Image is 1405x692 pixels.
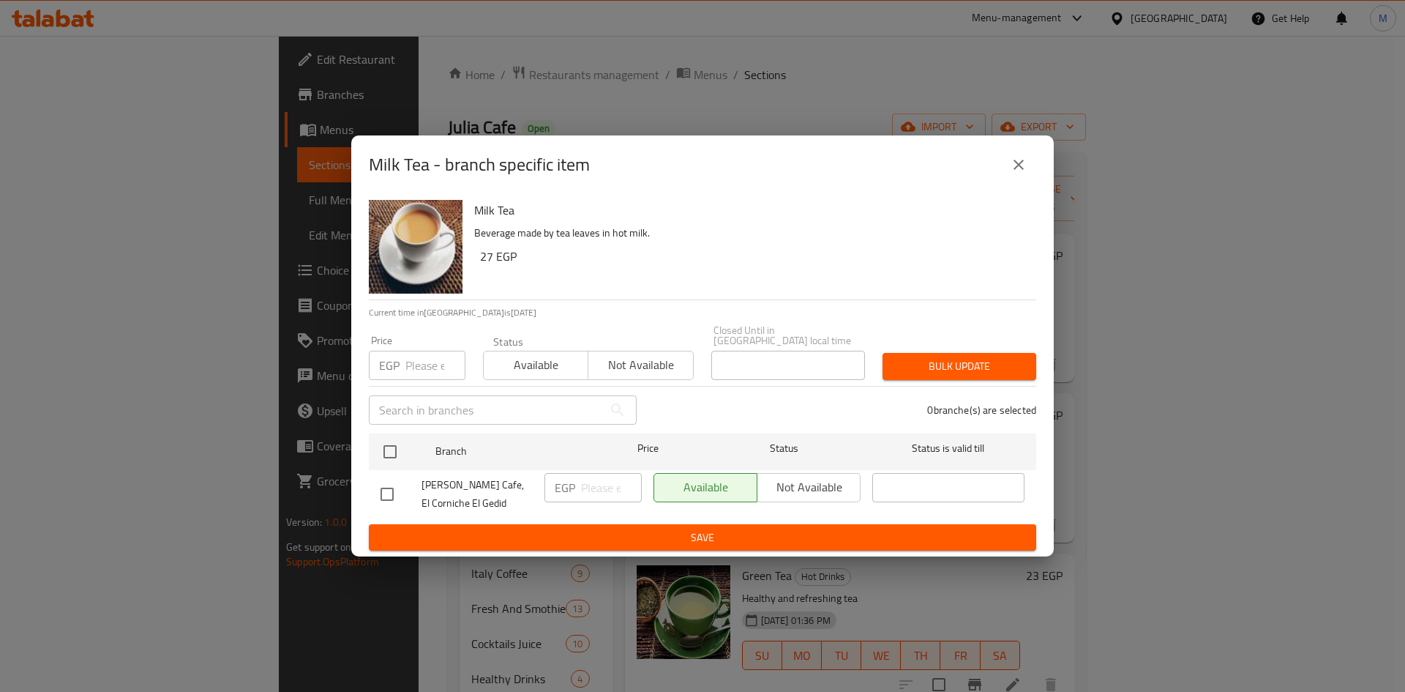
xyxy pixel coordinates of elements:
[369,306,1036,319] p: Current time in [GEOGRAPHIC_DATA] is [DATE]
[872,439,1024,458] span: Status is valid till
[581,473,642,502] input: Please enter price
[883,353,1036,380] button: Bulk update
[369,200,462,294] img: Milk Tea
[927,403,1036,417] p: 0 branche(s) are selected
[369,395,603,425] input: Search in branches
[588,351,693,380] button: Not available
[555,479,575,496] p: EGP
[480,246,1024,267] h6: 27 EGP
[421,476,533,513] span: [PERSON_NAME] Cafe, El Corniche El Gedid
[594,354,687,376] span: Not available
[474,200,1024,220] h6: Milk Tea
[369,153,590,176] h2: Milk Tea - branch specific item
[483,351,588,380] button: Available
[894,357,1024,376] span: Bulk update
[599,439,697,458] span: Price
[708,439,861,458] span: Status
[490,354,582,376] span: Available
[379,357,400,374] p: EGP
[474,224,1024,242] p: Beverage made by tea leaves in hot milk.
[435,442,588,461] span: Branch
[369,524,1036,551] button: Save
[1001,147,1036,182] button: close
[381,529,1024,547] span: Save
[405,351,465,380] input: Please enter price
